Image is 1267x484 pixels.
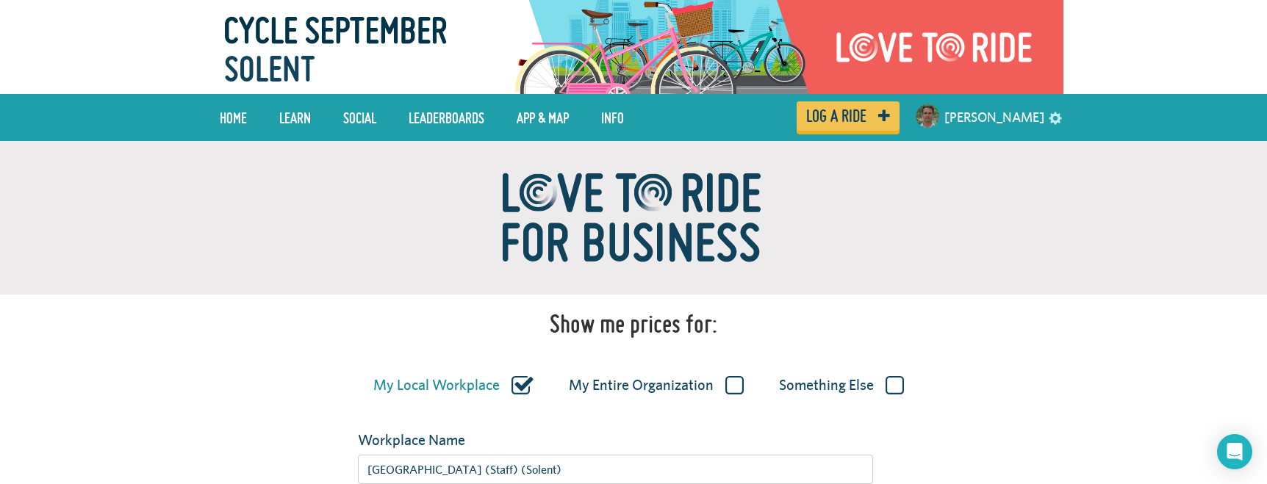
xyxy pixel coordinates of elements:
label: Something Else [779,376,904,395]
span: Log a ride [806,109,866,123]
a: LEARN [268,99,322,136]
img: Small navigation user avatar [916,104,939,128]
img: ltr_for_biz-e6001c5fe4d5a622ce57f6846a52a92b55b8f49da94d543b329e0189dcabf444.png [450,141,817,295]
a: Leaderboards [398,99,495,136]
a: Social [332,99,387,136]
a: Info [590,99,635,136]
a: Home [209,99,258,136]
label: My Entire Organization [569,376,744,395]
span: Solent [224,42,315,96]
a: App & Map [506,99,580,136]
label: Workplace Name [347,430,526,451]
label: My Local Workplace [373,376,534,395]
div: Open Intercom Messenger [1217,434,1252,469]
h1: Show me prices for: [550,309,717,339]
a: Log a ride [797,101,900,131]
a: settings drop down toggle [1049,110,1062,124]
a: [PERSON_NAME] [944,100,1044,135]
